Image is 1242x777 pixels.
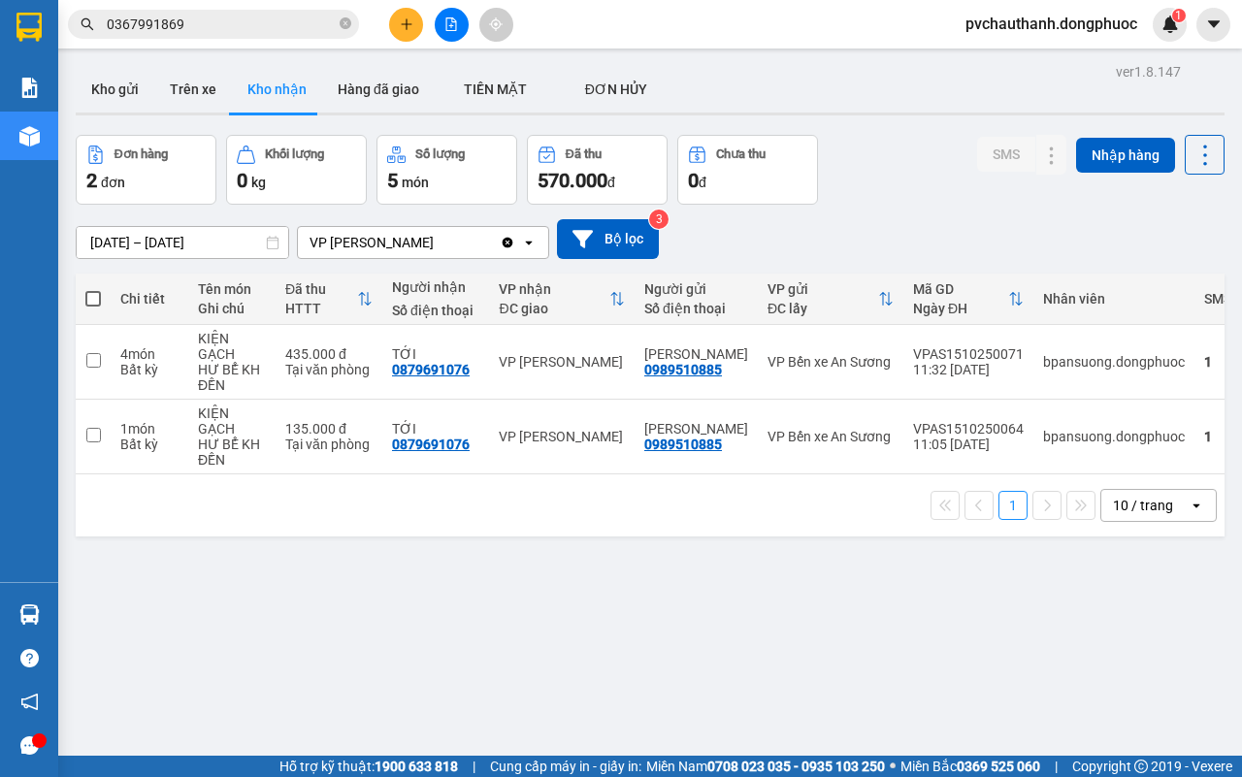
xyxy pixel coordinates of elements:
[499,354,625,370] div: VP [PERSON_NAME]
[566,147,602,161] div: Đã thu
[913,437,1024,452] div: 11:05 [DATE]
[285,281,357,297] div: Đã thu
[198,331,266,362] div: KIỆN GẠCH
[322,66,435,113] button: Hàng đã giao
[758,274,903,325] th: Toggle SortBy
[392,279,479,295] div: Người nhận
[444,17,458,31] span: file-add
[1196,8,1230,42] button: caret-down
[20,736,39,755] span: message
[76,135,216,205] button: Đơn hàng2đơn
[120,421,179,437] div: 1 món
[1113,496,1173,515] div: 10 / trang
[499,429,625,444] div: VP [PERSON_NAME]
[107,14,336,35] input: Tìm tên, số ĐT hoặc mã đơn
[237,169,247,192] span: 0
[400,17,413,31] span: plus
[1043,354,1185,370] div: bpansuong.dongphuoc
[392,421,479,437] div: TỚI
[1189,498,1204,513] svg: open
[1134,760,1148,773] span: copyright
[644,301,748,316] div: Số điện thoại
[198,362,266,393] div: HƯ BỂ KH ĐỀN
[198,301,266,316] div: Ghi chú
[114,147,168,161] div: Đơn hàng
[1205,16,1223,33] span: caret-down
[585,81,647,97] span: ĐƠN HỦY
[913,421,1024,437] div: VPAS1510250064
[232,66,322,113] button: Kho nhận
[310,233,434,252] div: VP [PERSON_NAME]
[644,281,748,297] div: Người gửi
[285,346,373,362] div: 435.000 đ
[276,274,382,325] th: Toggle SortBy
[688,169,699,192] span: 0
[251,175,266,190] span: kg
[81,17,94,31] span: search
[387,169,398,192] span: 5
[464,81,527,97] span: TIỀN MẶT
[499,281,609,297] div: VP nhận
[392,437,470,452] div: 0879691076
[890,762,896,770] span: ⚪️
[392,362,470,377] div: 0879691076
[998,491,1028,520] button: 1
[1161,16,1179,33] img: icon-new-feature
[913,346,1024,362] div: VPAS1510250071
[20,649,39,667] span: question-circle
[120,346,179,362] div: 4 món
[285,437,373,452] div: Tại văn phòng
[20,693,39,711] span: notification
[376,135,517,205] button: Số lượng5món
[198,405,266,437] div: KIỆN GẠCH
[77,227,288,258] input: Select a date range.
[707,759,885,774] strong: 0708 023 035 - 0935 103 250
[19,126,40,146] img: warehouse-icon
[607,175,615,190] span: đ
[198,437,266,468] div: HƯ BỂ KH ĐỀN
[644,421,748,437] div: NGỌC CHÂU
[489,274,635,325] th: Toggle SortBy
[1043,291,1185,307] div: Nhân viên
[19,604,40,625] img: warehouse-icon
[340,16,351,34] span: close-circle
[646,756,885,777] span: Miền Nam
[649,210,669,229] sup: 3
[154,66,232,113] button: Trên xe
[473,756,475,777] span: |
[1175,9,1182,22] span: 1
[415,147,465,161] div: Số lượng
[699,175,706,190] span: đ
[285,301,357,316] div: HTTT
[768,281,878,297] div: VP gửi
[1172,9,1186,22] sup: 1
[977,137,1035,172] button: SMS
[644,437,722,452] div: 0989510885
[86,169,97,192] span: 2
[768,301,878,316] div: ĐC lấy
[499,301,609,316] div: ĐC giao
[489,17,503,31] span: aim
[120,291,179,307] div: Chi tiết
[768,354,894,370] div: VP Bến xe An Sương
[950,12,1153,36] span: pvchauthanh.dongphuoc
[120,362,179,377] div: Bất kỳ
[913,301,1008,316] div: Ngày ĐH
[527,135,668,205] button: Đã thu570.000đ
[101,175,125,190] span: đơn
[900,756,1040,777] span: Miền Bắc
[521,235,537,250] svg: open
[392,346,479,362] div: TỚI
[16,13,42,42] img: logo-vxr
[557,219,659,259] button: Bộ lọc
[538,169,607,192] span: 570.000
[644,362,722,377] div: 0989510885
[716,147,766,161] div: Chưa thu
[644,346,748,362] div: NGỌC CHÂU
[285,421,373,437] div: 135.000 đ
[340,17,351,29] span: close-circle
[1204,291,1231,307] div: SMS
[677,135,818,205] button: Chưa thu0đ
[1043,429,1185,444] div: bpansuong.dongphuoc
[1116,61,1181,82] div: ver 1.8.147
